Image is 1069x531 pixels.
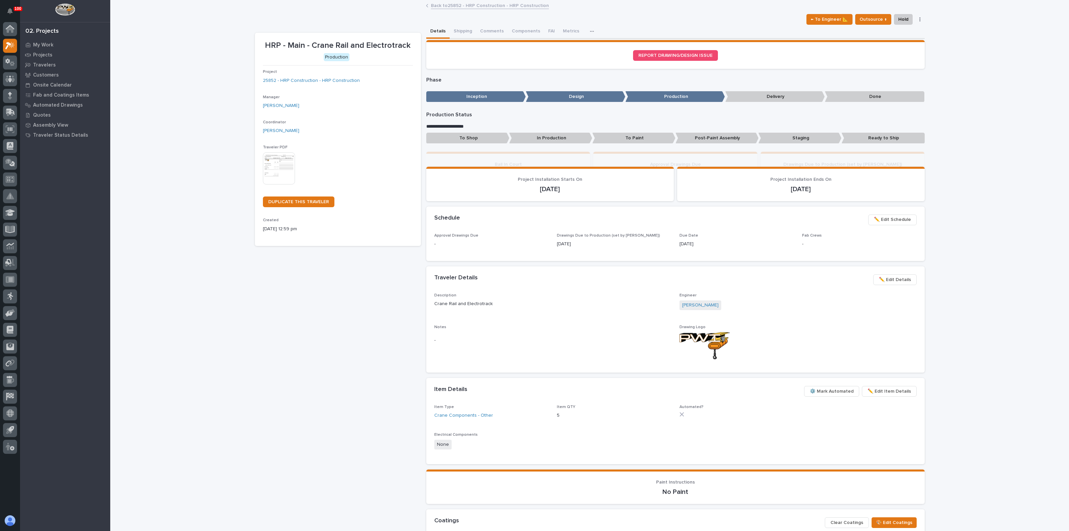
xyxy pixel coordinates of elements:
[842,133,925,144] p: Ready to Ship
[825,517,869,528] button: Clear Coatings
[20,110,110,120] a: Quotes
[557,412,671,419] p: 5
[33,112,51,118] p: Quotes
[263,145,288,149] span: Traveler PDF
[518,177,582,182] span: Project Installation Starts On
[20,120,110,130] a: Assembly View
[557,241,671,248] p: [DATE]
[682,302,719,309] a: [PERSON_NAME]
[526,91,625,102] p: Design
[656,480,695,485] span: Paint Instructions
[434,274,478,282] h2: Traveler Details
[675,133,759,144] p: Post-Paint Assembly
[55,3,75,16] img: Workspace Logo
[679,332,730,359] img: HAOzD6N-T5c9FGeFhWvIDLHIhGHn50RR64wRNMbUUI4
[758,133,842,144] p: Staging
[592,133,675,144] p: To Paint
[434,185,666,193] p: [DATE]
[434,300,671,307] p: Crane Rail and Electrotrack
[263,120,286,124] span: Coordinator
[20,60,110,70] a: Travelers
[802,234,822,238] span: Fab Crews
[263,95,280,99] span: Manager
[679,325,706,329] span: Drawing Logo
[3,4,17,18] button: Notifications
[495,162,522,167] span: Ball In Court
[33,72,59,78] p: Customers
[825,91,924,102] p: Done
[434,405,454,409] span: Item Type
[8,8,17,19] div: Notifications100
[860,15,887,23] span: Outsource ↑
[33,62,56,68] p: Travelers
[725,91,825,102] p: Delivery
[557,405,575,409] span: Item QTY
[3,514,17,528] button: users-avatar
[557,234,660,238] span: Drawings Due to Production (set by [PERSON_NAME])
[876,519,912,527] span: 🎨 Edit Coatings
[20,130,110,140] a: Traveler Status Details
[559,25,583,39] button: Metrics
[426,77,925,83] p: Phase
[679,293,697,297] span: Engineer
[804,386,859,397] button: ⚙️ Mark Automated
[810,387,854,395] span: ⚙️ Mark Automated
[263,77,360,84] a: 25852 - HRP Construction - HRP Construction
[263,102,299,109] a: [PERSON_NAME]
[855,14,891,25] button: Outsource ↑
[20,80,110,90] a: Onsite Calendar
[33,102,83,108] p: Automated Drawings
[868,387,911,395] span: ✏️ Edit Item Details
[625,91,725,102] p: Production
[633,50,718,61] a: REPORT DRAWING/DESIGN ISSUE
[434,325,446,329] span: Notes
[770,177,831,182] span: Project Installation Ends On
[263,226,413,233] p: [DATE] 12:59 pm
[434,241,549,248] p: -
[434,215,460,222] h2: Schedule
[434,488,917,496] p: No Paint
[508,25,544,39] button: Components
[894,14,913,25] button: Hold
[544,25,559,39] button: FAI
[33,52,52,58] p: Projects
[263,41,413,50] p: HRP - Main - Crane Rail and Electrotrack
[263,196,334,207] a: DUPLICATE THIS TRAVELER
[806,14,853,25] button: ← To Engineer 📐
[783,162,902,167] span: Drawings Due to Production (set by [PERSON_NAME])
[434,412,493,419] a: Crane Components - Other
[263,218,279,222] span: Created
[434,386,467,393] h2: Item Details
[830,519,863,527] span: Clear Coatings
[434,293,456,297] span: Description
[33,92,89,98] p: Fab and Coatings Items
[679,234,698,238] span: Due Date
[638,53,713,58] span: REPORT DRAWING/DESIGN ISSUE
[33,122,68,128] p: Assembly View
[20,100,110,110] a: Automated Drawings
[33,82,72,88] p: Onsite Calendar
[20,70,110,80] a: Customers
[20,40,110,50] a: My Work
[450,25,476,39] button: Shipping
[15,6,21,11] p: 100
[879,276,911,284] span: ✏️ Edit Details
[872,517,917,528] button: 🎨 Edit Coatings
[685,185,917,193] p: [DATE]
[434,337,671,344] p: -
[426,133,509,144] p: To Shop
[263,127,299,134] a: [PERSON_NAME]
[868,215,917,225] button: ✏️ Edit Schedule
[898,15,908,23] span: Hold
[426,112,925,118] p: Production Status
[679,405,704,409] span: Automated?
[434,440,452,449] span: None
[324,53,349,61] div: Production
[263,70,277,74] span: Project
[434,433,478,437] span: Electrical Components
[874,216,911,224] span: ✏️ Edit Schedule
[862,386,917,397] button: ✏️ Edit Item Details
[476,25,508,39] button: Comments
[802,241,917,248] p: -
[873,274,917,285] button: ✏️ Edit Details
